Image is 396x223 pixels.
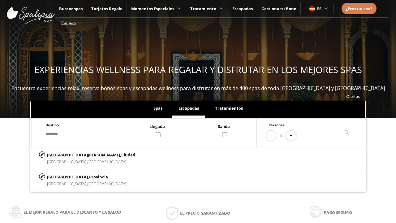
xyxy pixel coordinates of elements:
[7,1,55,24] img: ImgLogoSpalopia.BvClDcEz.svg
[266,131,276,141] button: -
[324,209,352,216] span: Pago seguro
[232,6,253,11] a: Escapadas
[215,105,243,111] span: Tratamientos
[346,6,372,11] span: ¿Eres un spa?
[180,210,230,216] span: El precio garantizado
[269,123,285,127] span: Personas
[261,6,296,11] a: Gestiona tu Bono
[87,181,127,186] span: [GEOGRAPHIC_DATA]
[59,6,83,11] a: Buscar spas
[91,6,123,11] a: Tarjetas Regalo
[286,131,296,141] button: +
[47,173,127,180] p: [GEOGRAPHIC_DATA],
[121,152,135,158] span: Ciudad
[61,20,76,25] span: Por país
[45,123,59,127] span: Destino
[346,94,360,99] a: Ofertas
[153,105,162,111] span: Spas
[280,132,282,139] span: 0
[87,159,127,164] span: [GEOGRAPHIC_DATA]
[89,174,108,180] span: Provincia
[24,209,121,216] span: El mejor regalo para el descanso y la salud
[47,159,87,164] span: [GEOGRAPHIC_DATA],
[179,105,199,111] span: Escapadas
[346,5,372,12] a: ¿Eres un spa?
[11,85,385,92] span: Encuentra experiencias relax, reserva bonos spas y escapadas wellness para disfrutar en más de 40...
[47,151,135,158] p: [GEOGRAPHIC_DATA][PERSON_NAME],
[34,63,362,76] span: EXPERIENCIAS WELLNESS PARA REGALAR Y DISFRUTAR EN LOS MEJORES SPAS
[47,181,87,186] span: [GEOGRAPHIC_DATA],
